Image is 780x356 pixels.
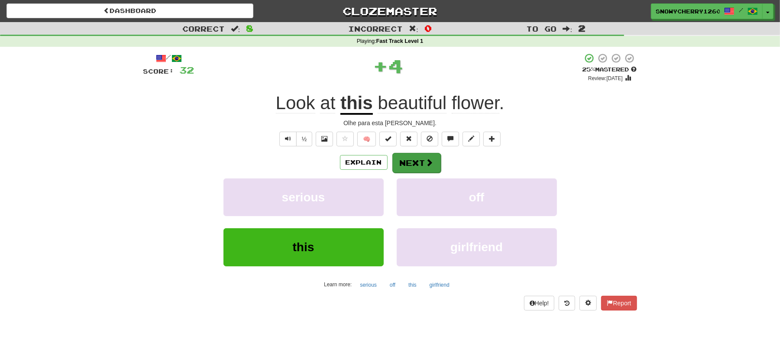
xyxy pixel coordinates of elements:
button: this [404,278,421,291]
button: serious [355,278,382,291]
span: 0 [424,23,432,33]
span: SnowyCherry1260 [656,7,720,15]
a: SnowyCherry1260 / [651,3,763,19]
button: Explain [340,155,388,170]
div: Mastered [583,66,637,74]
span: at [320,93,335,113]
button: off [397,178,557,216]
a: Dashboard [6,3,253,18]
button: Add to collection (alt+a) [483,132,501,146]
div: / [143,53,194,64]
span: Score: [143,68,175,75]
button: Report [601,296,637,311]
span: beautiful [378,93,447,113]
button: girlfriend [397,228,557,266]
button: girlfriend [425,278,454,291]
span: 8 [246,23,253,33]
span: Look [276,93,315,113]
span: To go [527,24,557,33]
button: Edit sentence (alt+d) [463,132,480,146]
button: Favorite sentence (alt+f) [337,132,354,146]
span: Correct [182,24,225,33]
span: this [293,240,314,254]
strong: Fast Track Level 1 [376,38,424,44]
span: flower [452,93,499,113]
small: Learn more: [324,282,352,288]
button: Set this sentence to 100% Mastered (alt+m) [379,132,397,146]
button: serious [223,178,384,216]
span: : [563,25,573,32]
span: + [373,53,388,79]
span: Incorrect [348,24,403,33]
button: Show image (alt+x) [316,132,333,146]
button: ½ [296,132,313,146]
span: : [231,25,240,32]
span: 4 [388,55,404,77]
span: 32 [180,65,194,75]
button: Ignore sentence (alt+i) [421,132,438,146]
span: 25 % [583,66,596,73]
button: Discuss sentence (alt+u) [442,132,459,146]
u: this [340,93,373,115]
button: this [223,228,384,266]
span: serious [282,191,325,204]
small: Review: [DATE] [588,75,623,81]
span: 2 [578,23,586,33]
button: off [385,278,400,291]
button: Next [392,153,441,173]
span: . [373,93,505,113]
button: Help! [524,296,555,311]
button: Round history (alt+y) [559,296,575,311]
span: off [469,191,485,204]
span: : [409,25,418,32]
button: Reset to 0% Mastered (alt+r) [400,132,418,146]
button: Play sentence audio (ctl+space) [279,132,297,146]
span: girlfriend [450,240,503,254]
div: Olhe para esta [PERSON_NAME]. [143,119,637,127]
button: 🧠 [357,132,376,146]
a: Clozemaster [266,3,513,19]
span: / [739,7,743,13]
div: Text-to-speech controls [278,132,313,146]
